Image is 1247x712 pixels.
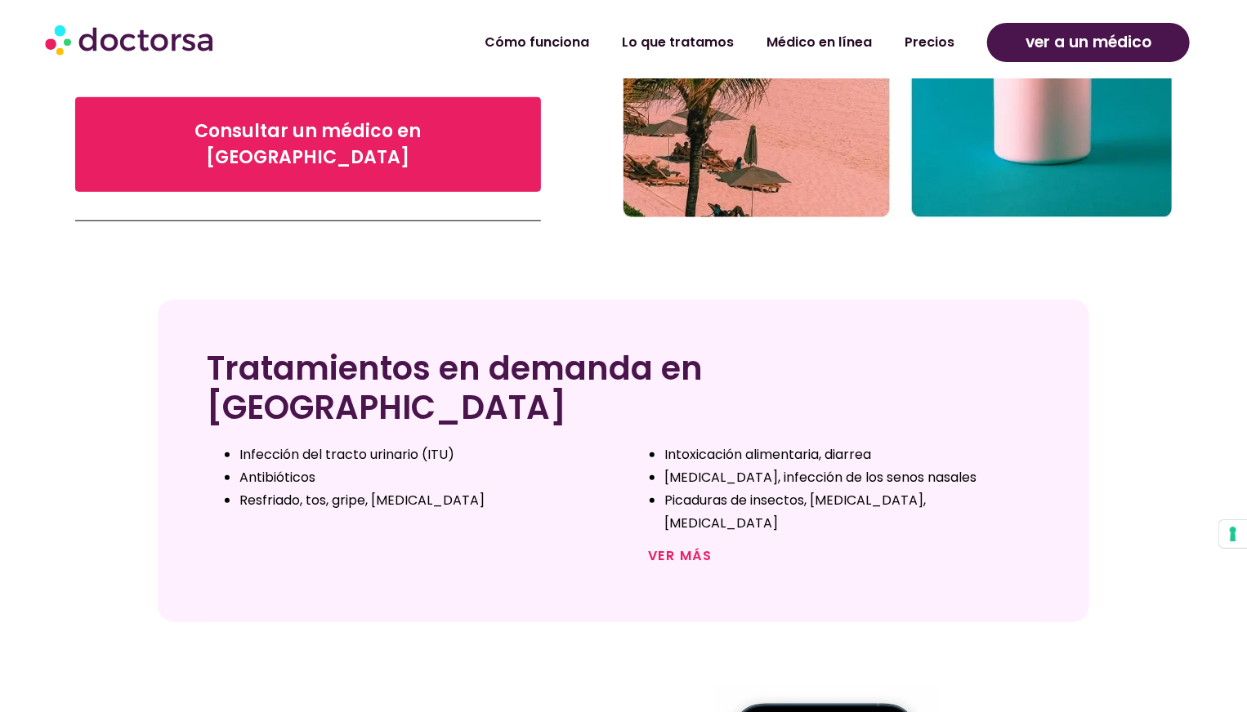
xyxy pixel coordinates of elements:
font: Consultar un médico en [GEOGRAPHIC_DATA] [194,118,421,170]
font: Médico en línea [767,33,872,51]
font: [MEDICAL_DATA], infección de los senos nasales [664,468,977,487]
a: ver a un médico [987,23,1190,62]
font: Tratamientos en demanda en [GEOGRAPHIC_DATA] [207,345,703,430]
a: Cómo funciona [468,24,606,61]
nav: Menú [329,24,971,61]
font: Precios [905,33,954,51]
a: Ver más [648,546,713,565]
font: ver a un médico [1026,31,1151,53]
font: Intoxicación alimentaria, diarrea [664,445,871,464]
a: Médico en línea [750,24,888,61]
font: Lo que tratamos [622,33,734,51]
font: Cómo funciona [485,33,589,51]
button: Sus preferencias de consentimiento para las tecnologías de seguimiento [1219,520,1247,548]
font: Resfriado, tos, gripe, [MEDICAL_DATA] [239,491,485,510]
a: Consultar un médico en [GEOGRAPHIC_DATA] [75,97,542,192]
font: Picaduras de insectos, [MEDICAL_DATA], [MEDICAL_DATA] [664,491,926,532]
a: Lo que tratamos [606,24,750,61]
font: Infección del tracto urinario (ITU) [239,445,454,464]
font: Antibióticos [239,468,315,487]
a: Precios [888,24,971,61]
